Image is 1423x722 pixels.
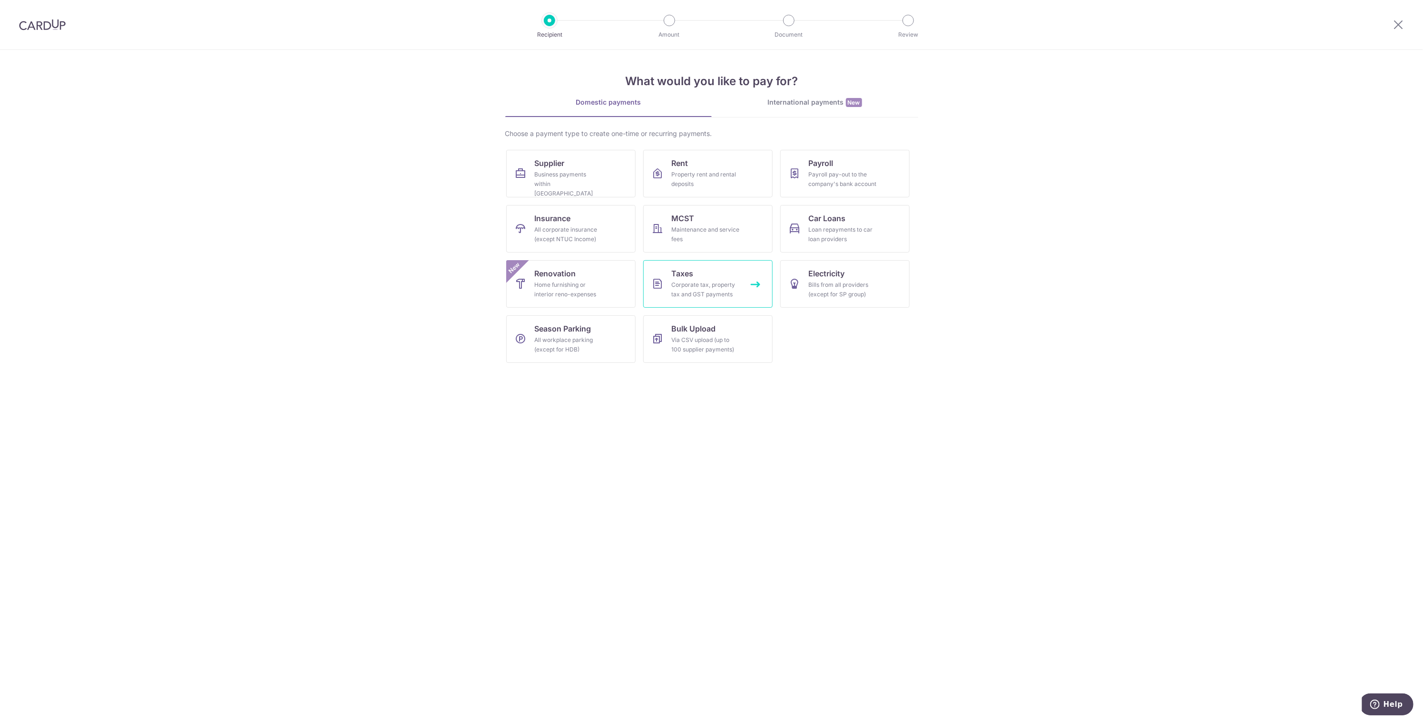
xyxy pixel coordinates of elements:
[506,205,636,253] a: InsuranceAll corporate insurance (except NTUC Income)
[672,323,716,334] span: Bulk Upload
[535,225,603,244] div: All corporate insurance (except NTUC Income)
[754,30,824,39] p: Document
[634,30,705,39] p: Amount
[809,213,846,224] span: Car Loans
[1362,693,1413,717] iframe: Opens a widget where you can find more information
[672,170,740,189] div: Property rent and rental deposits
[506,260,636,308] a: RenovationHome furnishing or interior reno-expensesNew
[809,225,877,244] div: Loan repayments to car loan providers
[643,315,773,363] a: Bulk UploadVia CSV upload (up to 100 supplier payments)
[19,19,66,30] img: CardUp
[672,335,740,354] div: Via CSV upload (up to 100 supplier payments)
[535,213,571,224] span: Insurance
[672,280,740,299] div: Corporate tax, property tax and GST payments
[21,7,41,15] span: Help
[505,98,712,107] div: Domestic payments
[809,170,877,189] div: Payroll pay-out to the company's bank account
[506,150,636,197] a: SupplierBusiness payments within [GEOGRAPHIC_DATA]
[506,315,636,363] a: Season ParkingAll workplace parking (except for HDB)
[643,205,773,253] a: MCSTMaintenance and service fees
[780,150,910,197] a: PayrollPayroll pay-out to the company's bank account
[672,268,694,279] span: Taxes
[809,280,877,299] div: Bills from all providers (except for SP group)
[643,150,773,197] a: RentProperty rent and rental deposits
[873,30,943,39] p: Review
[780,260,910,308] a: ElectricityBills from all providers (except for SP group)
[672,157,688,169] span: Rent
[535,280,603,299] div: Home furnishing or interior reno-expenses
[535,335,603,354] div: All workplace parking (except for HDB)
[514,30,585,39] p: Recipient
[809,157,834,169] span: Payroll
[535,170,603,198] div: Business payments within [GEOGRAPHIC_DATA]
[780,205,910,253] a: Car LoansLoan repayments to car loan providers
[535,323,591,334] span: Season Parking
[505,73,918,90] h4: What would you like to pay for?
[535,268,576,279] span: Renovation
[712,98,918,107] div: International payments
[643,260,773,308] a: TaxesCorporate tax, property tax and GST payments
[809,268,845,279] span: Electricity
[672,225,740,244] div: Maintenance and service fees
[505,129,918,138] div: Choose a payment type to create one-time or recurring payments.
[846,98,862,107] span: New
[506,260,522,276] span: New
[535,157,565,169] span: Supplier
[672,213,695,224] span: MCST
